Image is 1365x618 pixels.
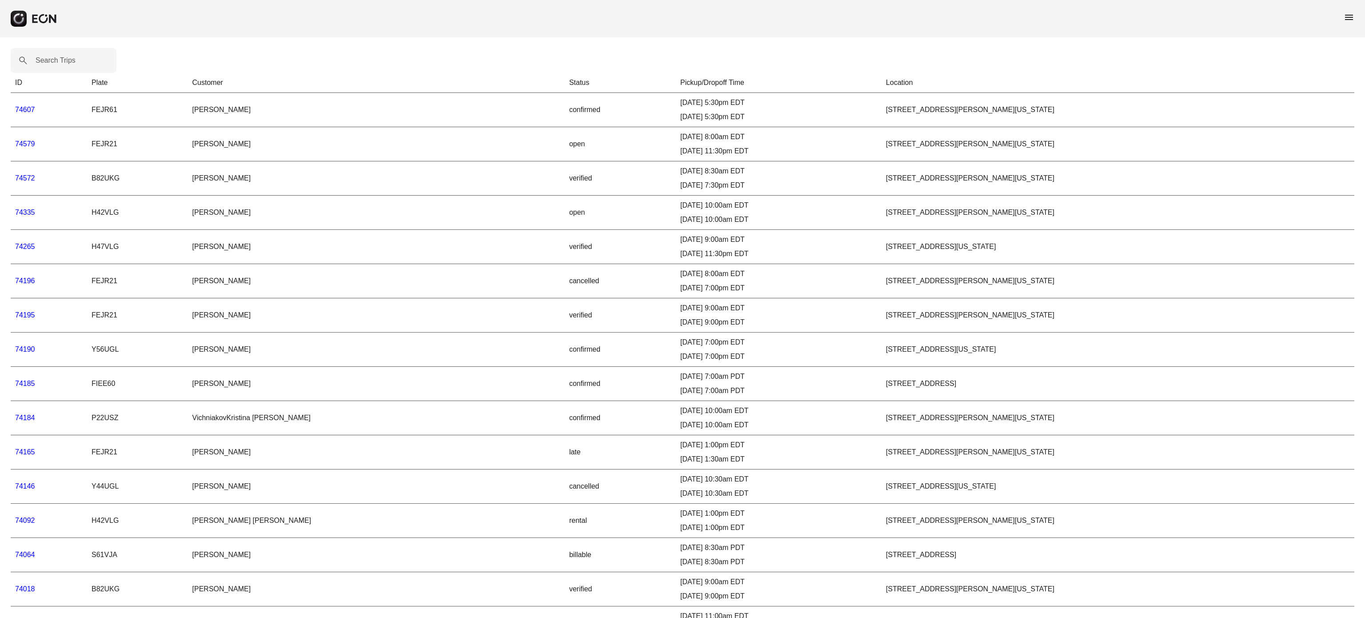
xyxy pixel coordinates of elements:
a: 74607 [15,106,35,113]
a: 74579 [15,140,35,148]
td: [STREET_ADDRESS][PERSON_NAME][US_STATE] [882,435,1354,470]
div: [DATE] 7:00pm EDT [680,283,877,293]
td: cancelled [565,470,676,504]
div: [DATE] 9:00am EDT [680,577,877,587]
div: [DATE] 7:00pm EDT [680,337,877,348]
div: [DATE] 8:30am PDT [680,542,877,553]
td: [STREET_ADDRESS][PERSON_NAME][US_STATE] [882,504,1354,538]
td: [PERSON_NAME] [188,572,565,606]
th: Pickup/Dropoff Time [676,73,882,93]
a: 74265 [15,243,35,250]
td: cancelled [565,264,676,298]
td: [PERSON_NAME] [188,230,565,264]
td: [PERSON_NAME] [188,127,565,161]
div: [DATE] 8:30am PDT [680,557,877,567]
td: [PERSON_NAME] [188,367,565,401]
td: [PERSON_NAME] [188,298,565,333]
td: confirmed [565,333,676,367]
th: Status [565,73,676,93]
div: [DATE] 7:30pm EDT [680,180,877,191]
div: [DATE] 10:30am EDT [680,488,877,499]
td: verified [565,230,676,264]
div: [DATE] 10:00am EDT [680,200,877,211]
th: Customer [188,73,565,93]
td: [PERSON_NAME] [188,264,565,298]
th: ID [11,73,87,93]
a: 74018 [15,585,35,593]
div: [DATE] 1:30am EDT [680,454,877,465]
td: H42VLG [87,504,188,538]
td: [PERSON_NAME] [PERSON_NAME] [188,504,565,538]
td: verified [565,298,676,333]
div: [DATE] 10:00am EDT [680,420,877,430]
td: [STREET_ADDRESS][PERSON_NAME][US_STATE] [882,196,1354,230]
div: [DATE] 1:00pm EDT [680,522,877,533]
div: [DATE] 1:00pm EDT [680,440,877,450]
a: 74196 [15,277,35,285]
div: [DATE] 7:00am PDT [680,371,877,382]
td: FEJR21 [87,298,188,333]
td: late [565,435,676,470]
div: [DATE] 9:00pm EDT [680,317,877,328]
th: Plate [87,73,188,93]
a: 74064 [15,551,35,558]
div: [DATE] 10:00am EDT [680,214,877,225]
td: open [565,196,676,230]
td: FEJR61 [87,93,188,127]
td: confirmed [565,93,676,127]
td: [PERSON_NAME] [188,333,565,367]
td: billable [565,538,676,572]
div: [DATE] 11:30pm EDT [680,146,877,157]
td: [PERSON_NAME] [188,161,565,196]
div: [DATE] 9:00pm EDT [680,591,877,602]
td: confirmed [565,401,676,435]
div: [DATE] 11:30pm EDT [680,249,877,259]
a: 74165 [15,448,35,456]
a: 74092 [15,517,35,524]
div: [DATE] 8:30am EDT [680,166,877,177]
td: [PERSON_NAME] [188,435,565,470]
td: S61VJA [87,538,188,572]
div: [DATE] 9:00am EDT [680,303,877,313]
td: [STREET_ADDRESS][PERSON_NAME][US_STATE] [882,572,1354,606]
div: [DATE] 10:30am EDT [680,474,877,485]
a: 74335 [15,209,35,216]
td: B82UKG [87,161,188,196]
div: [DATE] 9:00am EDT [680,234,877,245]
span: menu [1344,12,1354,23]
td: FIEE60 [87,367,188,401]
div: [DATE] 1:00pm EDT [680,508,877,519]
td: [PERSON_NAME] [188,93,565,127]
td: VichniakovKristina [PERSON_NAME] [188,401,565,435]
td: [STREET_ADDRESS][PERSON_NAME][US_STATE] [882,298,1354,333]
td: [STREET_ADDRESS][PERSON_NAME][US_STATE] [882,93,1354,127]
div: [DATE] 7:00am PDT [680,385,877,396]
div: [DATE] 8:00am EDT [680,269,877,279]
td: open [565,127,676,161]
td: [PERSON_NAME] [188,470,565,504]
td: P22USZ [87,401,188,435]
div: [DATE] 7:00pm EDT [680,351,877,362]
td: FEJR21 [87,127,188,161]
td: [STREET_ADDRESS] [882,538,1354,572]
td: verified [565,161,676,196]
td: [STREET_ADDRESS][PERSON_NAME][US_STATE] [882,264,1354,298]
td: [PERSON_NAME] [188,538,565,572]
th: Location [882,73,1354,93]
td: FEJR21 [87,264,188,298]
td: [PERSON_NAME] [188,196,565,230]
td: [STREET_ADDRESS][US_STATE] [882,470,1354,504]
td: H47VLG [87,230,188,264]
td: [STREET_ADDRESS][PERSON_NAME][US_STATE] [882,161,1354,196]
td: Y56UGL [87,333,188,367]
td: H42VLG [87,196,188,230]
td: [STREET_ADDRESS] [882,367,1354,401]
a: 74185 [15,380,35,387]
a: 74195 [15,311,35,319]
td: [STREET_ADDRESS][US_STATE] [882,333,1354,367]
a: 74184 [15,414,35,421]
td: verified [565,572,676,606]
label: Search Trips [36,55,76,66]
td: FEJR21 [87,435,188,470]
div: [DATE] 5:30pm EDT [680,112,877,122]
